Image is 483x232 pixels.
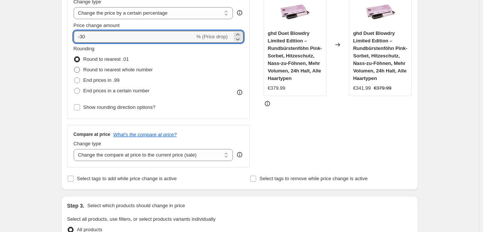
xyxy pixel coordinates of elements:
[83,77,120,83] span: End prices in .99
[83,104,155,110] span: Show rounding direction options?
[353,30,407,81] span: ghd Duet Blowdry Limited Edition – Rundbürstenföhn Pink-Sorbet, Hitzeschutz, Nass-zu-Föhnen, Mehr...
[74,23,120,28] span: Price change amount
[353,84,371,92] div: €341.99
[83,67,153,72] span: Round to nearest whole number
[77,176,177,181] span: Select tags to add while price change is active
[374,84,391,92] strike: €379.99
[74,31,195,43] input: -15
[67,202,85,209] h2: Step 3.
[113,132,177,137] button: What's the compare at price?
[268,84,285,92] div: €379.99
[74,131,110,137] h3: Compare at price
[236,9,243,17] div: help
[268,30,322,81] span: ghd Duet Blowdry Limited Edition – Rundbürstenföhn Pink-Sorbet, Hitzeschutz, Nass-zu-Föhnen, Mehr...
[87,202,185,209] p: Select which products should change in price
[83,56,129,62] span: Round to nearest .01
[260,176,368,181] span: Select tags to remove while price change is active
[83,88,149,93] span: End prices in a certain number
[236,151,243,158] div: help
[74,141,101,146] span: Change type
[74,46,95,51] span: Rounding
[196,34,228,39] span: % (Price drop)
[67,216,216,222] span: Select all products, use filters, or select products variants individually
